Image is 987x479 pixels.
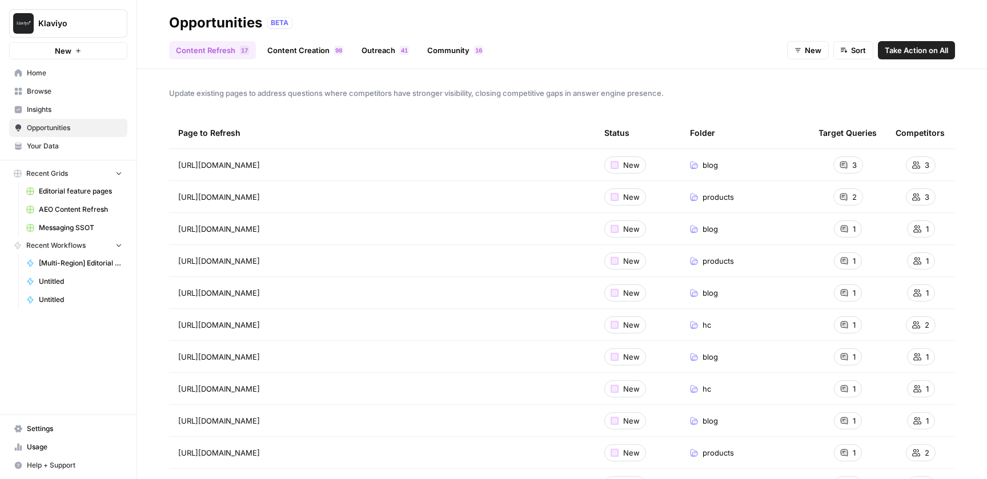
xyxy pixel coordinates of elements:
[475,46,479,55] span: 1
[39,204,122,215] span: AEO Content Refresh
[703,383,711,395] span: hc
[805,45,821,56] span: New
[169,41,256,59] a: Content Refresh17
[178,223,260,235] span: [URL][DOMAIN_NAME]
[703,447,734,458] span: products
[926,415,929,426] span: 1
[244,46,248,55] span: 7
[39,295,122,305] span: Untitled
[623,447,640,458] span: New
[9,100,127,119] a: Insights
[853,447,856,458] span: 1
[926,383,929,395] span: 1
[853,351,856,363] span: 1
[703,159,718,171] span: blog
[39,223,122,233] span: Messaging SSOT
[240,46,249,55] div: 17
[169,14,262,32] div: Opportunities
[26,240,86,251] span: Recent Workflows
[335,46,339,55] span: 9
[38,18,107,29] span: Klaviyo
[703,223,718,235] span: blog
[703,255,734,267] span: products
[400,46,409,55] div: 41
[404,46,408,55] span: 1
[623,223,640,235] span: New
[178,383,260,395] span: [URL][DOMAIN_NAME]
[623,159,640,171] span: New
[852,191,857,203] span: 2
[925,159,929,171] span: 3
[178,319,260,331] span: [URL][DOMAIN_NAME]
[853,255,856,267] span: 1
[21,291,127,309] a: Untitled
[878,41,955,59] button: Take Action on All
[39,258,122,268] span: [Multi-Region] Editorial feature page
[55,45,71,57] span: New
[27,424,122,434] span: Settings
[623,383,640,395] span: New
[623,255,640,267] span: New
[9,137,127,155] a: Your Data
[703,319,711,331] span: hc
[27,442,122,452] span: Usage
[9,42,127,59] button: New
[27,123,122,133] span: Opportunities
[853,287,856,299] span: 1
[853,319,856,331] span: 1
[9,119,127,137] a: Opportunities
[703,287,718,299] span: blog
[9,165,127,182] button: Recent Grids
[787,41,829,59] button: New
[885,45,948,56] span: Take Action on All
[853,415,856,426] span: 1
[21,200,127,219] a: AEO Content Refresh
[853,383,856,395] span: 1
[39,186,122,196] span: Editorial feature pages
[926,287,929,299] span: 1
[169,87,955,99] span: Update existing pages to address questions where competitors have stronger visibility, closing co...
[9,9,127,38] button: Workspace: Klaviyo
[21,219,127,237] a: Messaging SSOT
[27,68,122,78] span: Home
[623,319,640,331] span: New
[9,420,127,438] a: Settings
[926,351,929,363] span: 1
[21,182,127,200] a: Editorial feature pages
[9,237,127,254] button: Recent Workflows
[703,351,718,363] span: blog
[21,254,127,272] a: [Multi-Region] Editorial feature page
[925,447,929,458] span: 2
[267,17,292,29] div: BETA
[178,447,260,458] span: [URL][DOMAIN_NAME]
[623,191,640,203] span: New
[623,415,640,426] span: New
[27,86,122,96] span: Browse
[178,191,260,203] span: [URL][DOMAIN_NAME]
[925,191,929,203] span: 3
[925,319,929,331] span: 2
[623,287,640,299] span: New
[604,117,629,148] div: Status
[334,46,343,55] div: 98
[178,117,586,148] div: Page to Refresh
[401,46,404,55] span: 4
[690,117,715,148] div: Folder
[420,41,490,59] a: Community16
[819,117,877,148] div: Target Queries
[853,223,856,235] span: 1
[21,272,127,291] a: Untitled
[27,104,122,115] span: Insights
[178,159,260,171] span: [URL][DOMAIN_NAME]
[926,255,929,267] span: 1
[26,168,68,179] span: Recent Grids
[851,45,866,56] span: Sort
[852,159,857,171] span: 3
[623,351,640,363] span: New
[260,41,350,59] a: Content Creation98
[241,46,244,55] span: 1
[27,141,122,151] span: Your Data
[178,415,260,426] span: [URL][DOMAIN_NAME]
[703,191,734,203] span: products
[339,46,342,55] span: 8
